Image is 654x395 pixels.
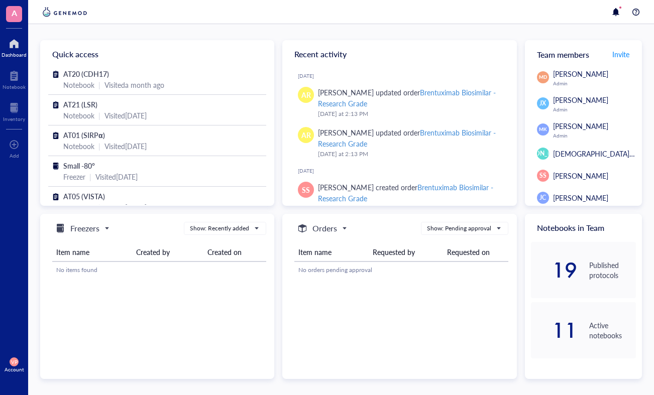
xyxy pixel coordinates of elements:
[63,161,95,171] span: Small -80°
[52,243,132,261] th: Item name
[612,46,630,62] button: Invite
[525,214,642,242] div: Notebooks in Team
[301,129,311,141] span: AR
[539,193,546,202] span: JC
[589,260,636,280] div: Published protocols
[531,262,578,278] div: 19
[518,149,567,158] span: [PERSON_NAME]
[12,7,17,19] span: A
[56,266,262,275] div: No items found
[553,95,608,105] span: [PERSON_NAME]
[290,83,508,123] a: AR[PERSON_NAME] updated orderBrentuximab Biosimilar - Research Grade[DATE] at 2:13 PM
[282,40,516,68] div: Recent activity
[589,320,636,340] div: Active notebooks
[294,243,369,261] th: Item name
[63,171,85,182] div: Freezer
[553,133,636,139] div: Admin
[132,243,203,261] th: Created by
[10,153,19,159] div: Add
[553,121,608,131] span: [PERSON_NAME]
[531,322,578,338] div: 11
[95,171,138,182] div: Visited [DATE]
[318,127,500,149] div: [PERSON_NAME] updated order
[104,202,147,213] div: Visited [DATE]
[104,79,164,90] div: Visited a month ago
[40,40,274,68] div: Quick access
[539,126,547,133] span: MK
[290,178,508,218] a: SS[PERSON_NAME] created orderBrentuximab Biosimilar - Research Grade[DATE] at 10:40 PM
[63,141,94,152] div: Notebook
[318,149,500,159] div: [DATE] at 2:13 PM
[104,110,147,121] div: Visited [DATE]
[98,110,100,121] div: |
[2,36,27,58] a: Dashboard
[298,266,504,275] div: No orders pending approval
[63,99,97,109] span: AT21 (LSR)
[11,359,18,365] span: VP
[318,182,500,204] div: [PERSON_NAME] created order
[553,80,636,86] div: Admin
[369,243,443,261] th: Requested by
[104,141,147,152] div: Visited [DATE]
[98,202,100,213] div: |
[63,202,94,213] div: Notebook
[443,243,508,261] th: Requested on
[553,106,636,112] div: Admin
[89,171,91,182] div: |
[70,222,99,234] h5: Freezers
[98,141,100,152] div: |
[3,68,26,90] a: Notebook
[203,243,266,261] th: Created on
[302,184,310,195] span: SS
[3,100,25,122] a: Inventory
[290,123,508,163] a: AR[PERSON_NAME] updated orderBrentuximab Biosimilar - Research Grade[DATE] at 2:13 PM
[40,6,89,18] img: genemod-logo
[318,109,500,119] div: [DATE] at 2:13 PM
[63,79,94,90] div: Notebook
[3,84,26,90] div: Notebook
[553,193,608,203] span: [PERSON_NAME]
[98,79,100,90] div: |
[539,171,547,180] span: SS
[63,130,105,140] span: AT01 (SIRPα)
[298,73,508,79] div: [DATE]
[539,74,547,81] span: MD
[553,171,608,181] span: [PERSON_NAME]
[553,69,608,79] span: [PERSON_NAME]
[3,116,25,122] div: Inventory
[318,87,500,109] div: [PERSON_NAME] updated order
[5,366,24,372] div: Account
[190,224,249,233] div: Show: Recently added
[525,40,642,68] div: Team members
[63,69,109,79] span: AT20 (CDH17)
[298,168,508,174] div: [DATE]
[427,224,491,233] div: Show: Pending approval
[301,89,311,100] span: AR
[2,52,27,58] div: Dashboard
[539,99,546,108] span: JX
[312,222,337,234] h5: Orders
[63,110,94,121] div: Notebook
[63,191,105,201] span: AT05 (VISTA)
[612,49,629,59] span: Invite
